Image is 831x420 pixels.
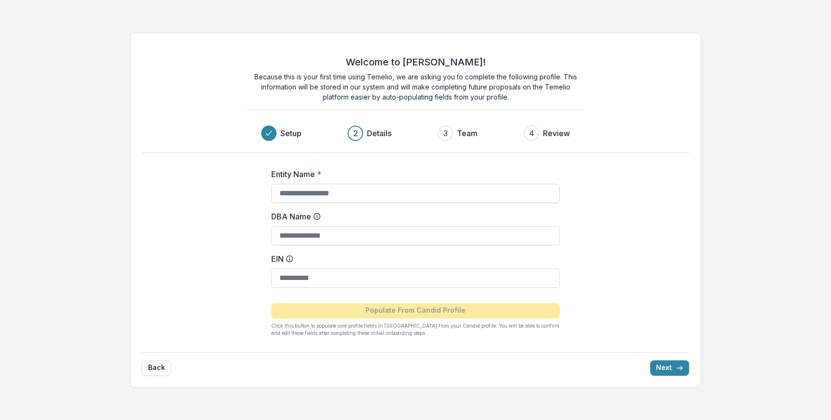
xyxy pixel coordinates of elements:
div: 2 [353,127,358,139]
label: EIN [271,253,554,265]
button: Populate From Candid Profile [271,303,560,318]
h2: Welcome to [PERSON_NAME]! [346,56,486,68]
div: 3 [443,127,448,139]
p: Click this button to populate core profile fields in [GEOGRAPHIC_DATA] from your Candid profile. ... [271,322,560,337]
h3: Details [367,127,391,139]
h3: Setup [280,127,302,139]
label: Entity Name [271,168,554,180]
button: Back [142,360,171,376]
div: Progress [261,126,570,141]
div: 4 [529,127,534,139]
button: Next [650,360,689,376]
h3: Team [457,127,478,139]
p: Because this is your first time using Temelio, we are asking you to complete the following profil... [247,72,584,102]
label: DBA Name [271,211,554,222]
h3: Review [543,127,570,139]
